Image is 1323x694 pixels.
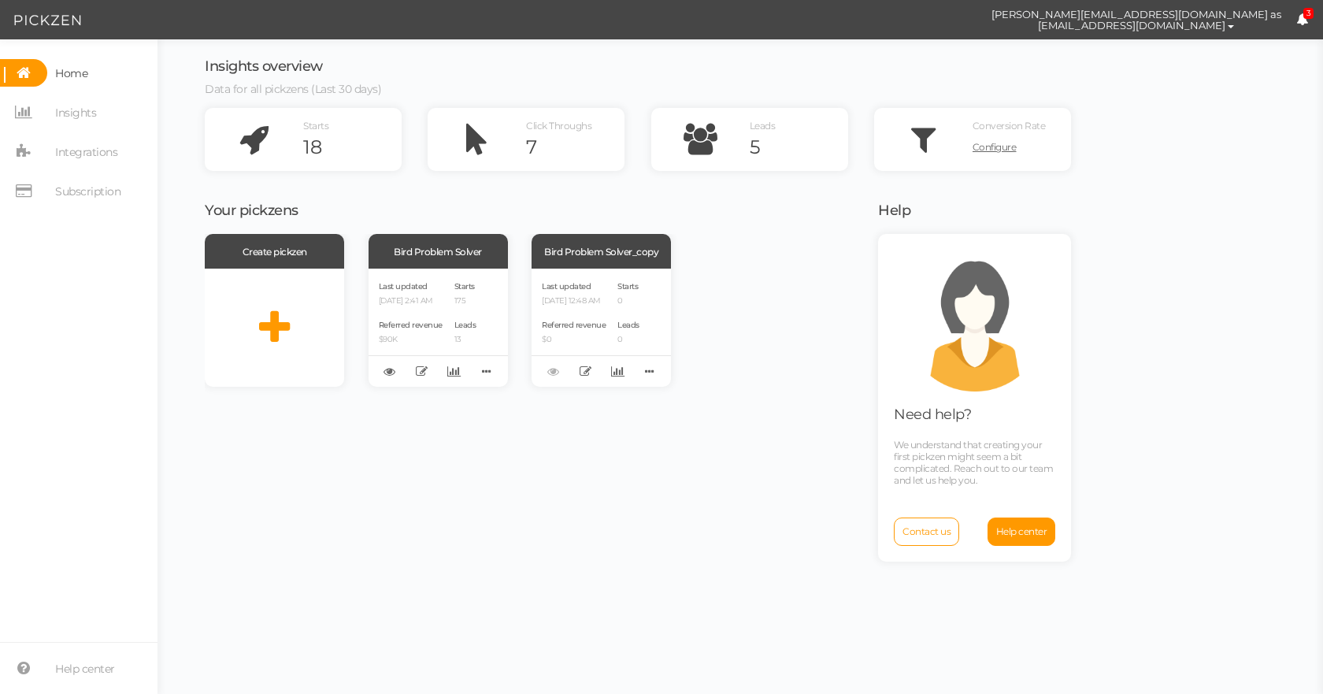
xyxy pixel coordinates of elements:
img: Pickzen logo [14,11,81,30]
p: $90K [379,335,443,345]
span: [EMAIL_ADDRESS][DOMAIN_NAME] [1038,19,1225,32]
span: Contact us [902,525,951,537]
div: Bird Problem Solver_copy [532,234,671,269]
div: 5 [750,135,848,159]
span: Help [878,202,910,219]
span: Your pickzens [205,202,298,219]
div: Last updated [DATE] 12:48 AM Referred revenue $0 Starts 0 Leads 0 [532,269,671,387]
div: Last updated [DATE] 2:41 AM Referred revenue $90K Starts 175 Leads 13 [369,269,508,387]
img: support.png [904,250,1046,392]
a: Configure [973,135,1071,159]
span: Starts [617,281,638,291]
p: $0 [542,335,606,345]
div: 7 [526,135,624,159]
img: a4f8c230212a40d8b278f3fb126f1c3f [949,6,976,34]
span: Leads [750,120,776,132]
p: 13 [454,335,476,345]
div: 18 [303,135,402,159]
p: 175 [454,296,476,306]
span: We understand that creating your first pickzen might seem a bit complicated. Reach out to our tea... [894,439,1053,486]
span: Configure [973,141,1017,153]
a: Help center [988,518,1056,546]
p: 0 [617,296,639,306]
span: [PERSON_NAME][EMAIL_ADDRESS][DOMAIN_NAME] as [991,9,1281,20]
span: Conversion Rate [973,120,1046,132]
span: Leads [617,320,639,330]
span: Insights [55,100,96,125]
span: Create pickzen [243,246,307,258]
span: Subscription [55,179,120,204]
span: Home [55,61,87,86]
span: Data for all pickzens (Last 30 days) [205,82,381,96]
span: Starts [303,120,328,132]
span: Help center [996,525,1047,537]
span: Starts [454,281,475,291]
p: [DATE] 12:48 AM [542,296,606,306]
span: Referred revenue [379,320,443,330]
span: Click Throughs [526,120,591,132]
span: Integrations [55,139,117,165]
span: Last updated [379,281,428,291]
button: [PERSON_NAME][EMAIL_ADDRESS][DOMAIN_NAME] as [EMAIL_ADDRESS][DOMAIN_NAME] [976,1,1296,39]
div: Bird Problem Solver [369,234,508,269]
span: Referred revenue [542,320,606,330]
span: Leads [454,320,476,330]
span: 3 [1303,8,1314,20]
span: Help center [55,656,115,681]
p: [DATE] 2:41 AM [379,296,443,306]
span: Last updated [542,281,591,291]
span: Insights overview [205,58,323,75]
p: 0 [617,335,639,345]
span: Need help? [894,406,971,423]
